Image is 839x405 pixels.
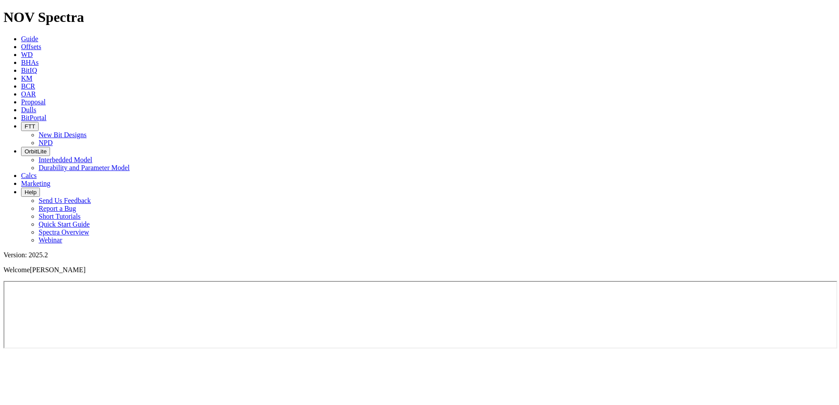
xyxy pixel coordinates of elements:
[21,35,38,43] a: Guide
[39,197,91,204] a: Send Us Feedback
[21,180,50,187] a: Marketing
[25,189,36,195] span: Help
[25,148,47,155] span: OrbitLite
[39,131,86,139] a: New Bit Designs
[21,75,32,82] a: KM
[39,236,62,244] a: Webinar
[21,98,46,106] a: Proposal
[21,122,39,131] button: FTT
[21,82,35,90] a: BCR
[4,266,835,274] p: Welcome
[21,67,37,74] a: BitIQ
[25,123,35,130] span: FTT
[39,139,53,146] a: NPD
[39,156,92,163] a: Interbedded Model
[4,9,835,25] h1: NOV Spectra
[4,251,835,259] div: Version: 2025.2
[39,220,90,228] a: Quick Start Guide
[39,213,81,220] a: Short Tutorials
[21,114,47,121] a: BitPortal
[21,147,50,156] button: OrbitLite
[21,43,41,50] a: Offsets
[39,228,89,236] a: Spectra Overview
[21,59,39,66] a: BHAs
[21,106,36,114] a: Dulls
[39,205,76,212] a: Report a Bug
[21,90,36,98] a: OAR
[39,164,130,171] a: Durability and Parameter Model
[30,266,86,274] span: [PERSON_NAME]
[21,172,37,179] a: Calcs
[21,51,33,58] a: WD
[21,188,40,197] button: Help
